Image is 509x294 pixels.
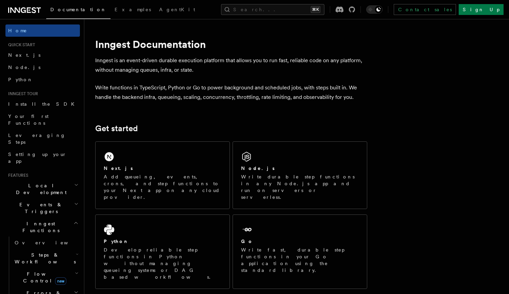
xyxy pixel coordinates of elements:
span: Home [8,27,27,34]
span: Next.js [8,52,40,58]
h2: Next.js [104,165,133,172]
a: Home [5,24,80,37]
span: new [55,277,66,285]
span: Examples [115,7,151,12]
button: Inngest Functions [5,218,80,237]
a: Examples [111,2,155,18]
button: Steps & Workflows [12,249,80,268]
span: Python [8,77,33,82]
span: Inngest tour [5,91,38,97]
span: Flow Control [12,271,75,284]
a: Next.jsAdd queueing, events, crons, and step functions to your Next app on any cloud provider. [95,141,230,209]
button: Toggle dark mode [366,5,383,14]
a: Install the SDK [5,98,80,110]
span: Node.js [8,65,40,70]
span: Leveraging Steps [8,133,66,145]
p: Write fast, durable step functions in your Go application using the standard library. [241,246,359,274]
button: Flow Controlnew [12,268,80,287]
h1: Inngest Documentation [95,38,367,50]
button: Search...⌘K [221,4,324,15]
span: AgentKit [159,7,195,12]
a: PythonDevelop reliable step functions in Python without managing queueing systems or DAG based wo... [95,214,230,289]
p: Write durable step functions in any Node.js app and run on servers or serverless. [241,173,359,201]
a: Next.js [5,49,80,61]
span: Events & Triggers [5,201,74,215]
span: Overview [15,240,85,245]
span: Inngest Functions [5,220,73,234]
a: Node.jsWrite durable step functions in any Node.js app and run on servers or serverless. [233,141,367,209]
span: Install the SDK [8,101,79,107]
a: Your first Functions [5,110,80,129]
a: Node.js [5,61,80,73]
button: Local Development [5,179,80,198]
kbd: ⌘K [311,6,320,13]
a: Python [5,73,80,86]
span: Documentation [50,7,106,12]
a: AgentKit [155,2,199,18]
span: Features [5,173,28,178]
h2: Python [104,238,129,245]
p: Add queueing, events, crons, and step functions to your Next app on any cloud provider. [104,173,221,201]
a: Setting up your app [5,148,80,167]
a: Get started [95,124,138,133]
a: Documentation [46,2,111,19]
p: Develop reliable step functions in Python without managing queueing systems or DAG based workflows. [104,246,221,280]
h2: Node.js [241,165,275,172]
a: GoWrite fast, durable step functions in your Go application using the standard library. [233,214,367,289]
h2: Go [241,238,253,245]
a: Overview [12,237,80,249]
span: Steps & Workflows [12,252,76,265]
span: Quick start [5,42,35,48]
span: Your first Functions [8,114,49,126]
a: Leveraging Steps [5,129,80,148]
span: Local Development [5,182,74,196]
a: Sign Up [459,4,504,15]
p: Write functions in TypeScript, Python or Go to power background and scheduled jobs, with steps bu... [95,83,367,102]
a: Contact sales [394,4,456,15]
p: Inngest is an event-driven durable execution platform that allows you to run fast, reliable code ... [95,56,367,75]
button: Events & Triggers [5,198,80,218]
span: Setting up your app [8,152,67,164]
